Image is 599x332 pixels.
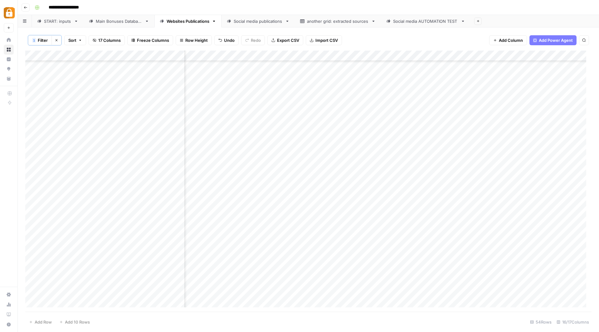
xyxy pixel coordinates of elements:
[35,319,52,325] span: Add Row
[38,37,48,43] span: Filter
[307,18,369,24] div: another grid: extracted sources
[64,35,86,45] button: Sort
[234,18,283,24] div: Social media publications
[32,15,84,27] a: START: inputs
[25,317,56,327] button: Add Row
[381,15,470,27] a: Social media AUTOMATION TEST
[32,38,36,43] div: 1
[84,15,154,27] a: Main Bonuses Database
[89,35,125,45] button: 17 Columns
[68,37,76,43] span: Sort
[251,37,261,43] span: Redo
[127,35,173,45] button: Freeze Columns
[315,37,338,43] span: Import CSV
[44,18,71,24] div: START: inputs
[137,37,169,43] span: Freeze Columns
[4,320,14,330] button: Help + Support
[241,35,265,45] button: Redo
[4,290,14,300] a: Settings
[4,5,14,21] button: Workspace: Adzz
[56,317,94,327] button: Add 10 Rows
[295,15,381,27] a: another grid: extracted sources
[267,35,303,45] button: Export CSV
[529,35,577,45] button: Add Power Agent
[98,37,121,43] span: 17 Columns
[28,35,51,45] button: 1Filter
[528,317,554,327] div: 54 Rows
[33,38,35,43] span: 1
[277,37,299,43] span: Export CSV
[539,37,573,43] span: Add Power Agent
[154,15,222,27] a: Websites Publications
[4,300,14,310] a: Usage
[4,7,15,18] img: Adzz Logo
[185,37,208,43] span: Row Height
[489,35,527,45] button: Add Column
[65,319,90,325] span: Add 10 Rows
[214,35,239,45] button: Undo
[554,317,592,327] div: 16/17 Columns
[224,37,235,43] span: Undo
[176,35,212,45] button: Row Height
[4,54,14,64] a: Insights
[4,74,14,84] a: Your Data
[4,35,14,45] a: Home
[96,18,142,24] div: Main Bonuses Database
[4,64,14,74] a: Opportunities
[393,18,458,24] div: Social media AUTOMATION TEST
[499,37,523,43] span: Add Column
[4,310,14,320] a: Learning Hub
[4,45,14,55] a: Browse
[167,18,209,24] div: Websites Publications
[222,15,295,27] a: Social media publications
[306,35,342,45] button: Import CSV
